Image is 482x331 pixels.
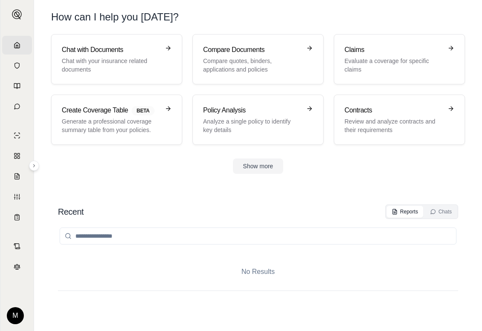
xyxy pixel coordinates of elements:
[2,77,32,95] a: Prompt Library
[2,187,32,206] a: Custom Report
[29,161,39,171] button: Expand sidebar
[51,34,182,84] a: Chat with DocumentsChat with your insurance related documents
[203,105,301,115] h3: Policy Analysis
[62,45,160,55] h3: Chat with Documents
[2,167,32,186] a: Claim Coverage
[2,36,32,55] a: Home
[2,208,32,227] a: Coverage Table
[334,95,465,145] a: ContractsReview and analyze contracts and their requirements
[2,257,32,276] a: Legal Search Engine
[430,208,452,215] div: Chats
[12,9,22,20] img: Expand sidebar
[9,6,26,23] button: Expand sidebar
[392,208,418,215] div: Reports
[425,206,457,218] button: Chats
[2,56,32,75] a: Documents Vault
[344,57,442,74] p: Evaluate a coverage for specific claims
[2,126,32,145] a: Single Policy
[233,158,284,174] button: Show more
[344,117,442,134] p: Review and analyze contracts and their requirements
[62,105,160,115] h3: Create Coverage Table
[2,237,32,256] a: Contract Analysis
[192,34,324,84] a: Compare DocumentsCompare quotes, binders, applications and policies
[62,57,160,74] p: Chat with your insurance related documents
[62,117,160,134] p: Generate a professional coverage summary table from your policies.
[192,95,324,145] a: Policy AnalysisAnalyze a single policy to identify key details
[2,97,32,116] a: Chat
[387,206,423,218] button: Reports
[334,34,465,84] a: ClaimsEvaluate a coverage for specific claims
[344,105,442,115] h3: Contracts
[132,106,155,115] span: BETA
[51,95,182,145] a: Create Coverage TableBETAGenerate a professional coverage summary table from your policies.
[203,117,301,134] p: Analyze a single policy to identify key details
[58,206,83,218] h2: Recent
[2,147,32,165] a: Policy Comparisons
[51,10,179,24] h1: How can I help you [DATE]?
[344,45,442,55] h3: Claims
[203,45,301,55] h3: Compare Documents
[7,307,24,324] div: M
[203,57,301,74] p: Compare quotes, binders, applications and policies
[58,253,458,291] div: No Results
